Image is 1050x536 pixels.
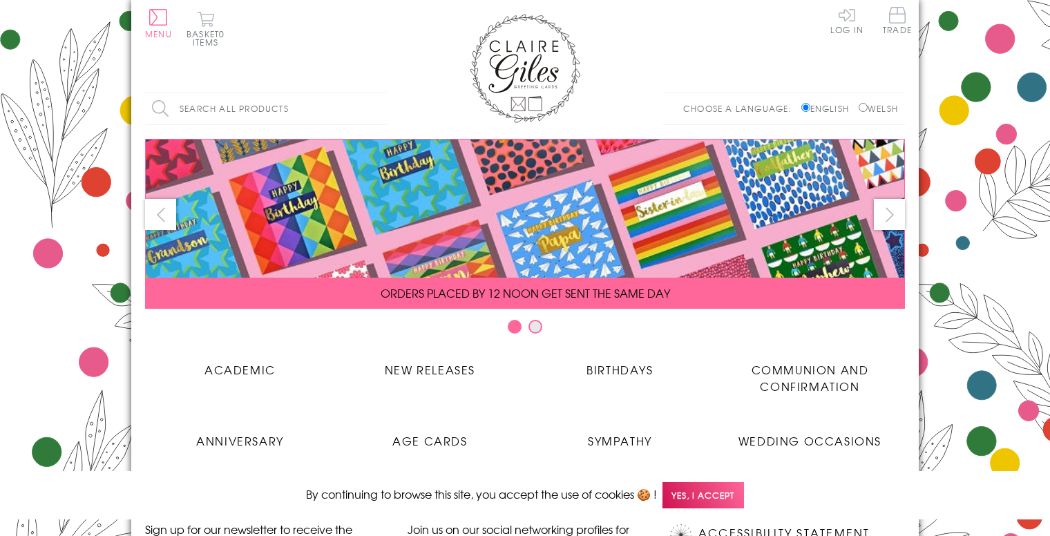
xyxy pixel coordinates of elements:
a: Log In [830,7,863,34]
button: Carousel Page 2 [528,320,542,334]
input: English [801,103,810,112]
a: Birthdays [525,351,715,378]
input: Search [373,93,387,124]
span: New Releases [385,361,475,378]
input: Welsh [859,103,868,112]
span: Communion and Confirmation [752,361,869,394]
button: Basket0 items [187,11,225,46]
img: Claire Giles Greetings Cards [470,14,580,123]
a: Academic [145,351,335,378]
span: Birthdays [586,361,653,378]
span: Trade [883,7,912,34]
button: Menu [145,9,172,38]
a: New Releases [335,351,525,378]
a: Age Cards [335,422,525,449]
span: Age Cards [392,432,467,449]
a: Wedding Occasions [715,422,905,449]
span: ORDERS PLACED BY 12 NOON GET SENT THE SAME DAY [381,285,670,301]
span: Academic [204,361,276,378]
label: Welsh [859,102,898,115]
input: Search all products [145,93,387,124]
span: Anniversary [196,432,284,449]
a: Trade [883,7,912,37]
button: next [874,199,905,230]
span: Sympathy [588,432,652,449]
span: 0 items [193,28,225,48]
button: prev [145,199,176,230]
a: Sympathy [525,422,715,449]
button: Carousel Page 1 (Current Slide) [508,320,522,334]
p: Choose a language: [683,102,799,115]
span: Menu [145,28,172,40]
span: Wedding Occasions [738,432,881,449]
span: Yes, I accept [662,482,744,509]
a: Communion and Confirmation [715,351,905,394]
div: Carousel Pagination [145,319,905,341]
a: Anniversary [145,422,335,449]
label: English [801,102,856,115]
